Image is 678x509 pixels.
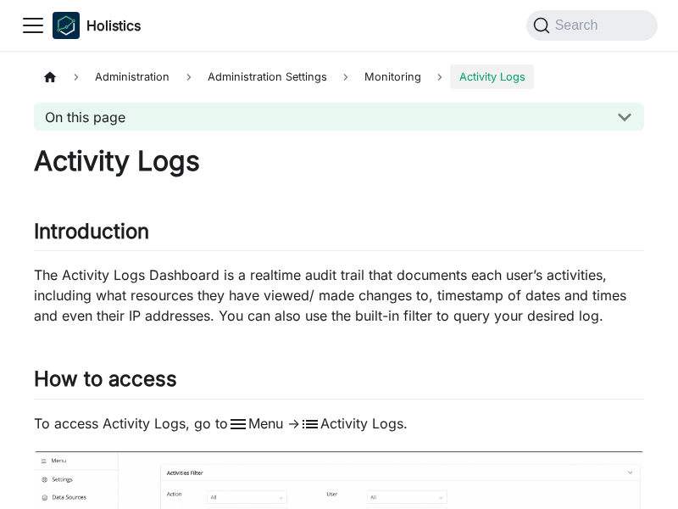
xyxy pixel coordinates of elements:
[34,366,644,399] h2: How to access
[34,144,644,178] h1: Activity Logs
[526,10,658,41] button: Search (Command+K)
[34,265,644,326] p: The Activity Logs Dashboard is a realtime audit trail that documents each user’s activities, incl...
[86,64,178,89] span: Administration
[550,18,609,33] span: Search
[450,64,533,89] span: Activity Logs
[20,13,46,38] button: Toggle navigation bar
[34,64,644,89] nav: Breadcrumbs
[34,64,66,89] a: Home page
[356,64,430,89] span: Monitoring
[34,413,644,435] p: To access Activity Logs, go to Menu -> Activity Logs.
[228,414,248,434] span: menu
[86,15,141,36] b: Holistics
[199,64,336,89] span: Administration Settings
[34,103,644,131] button: On this page
[34,219,644,251] h2: Introduction
[300,414,320,434] span: list
[53,12,141,39] a: HolisticsHolisticsHolistics
[53,12,80,39] img: Holistics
